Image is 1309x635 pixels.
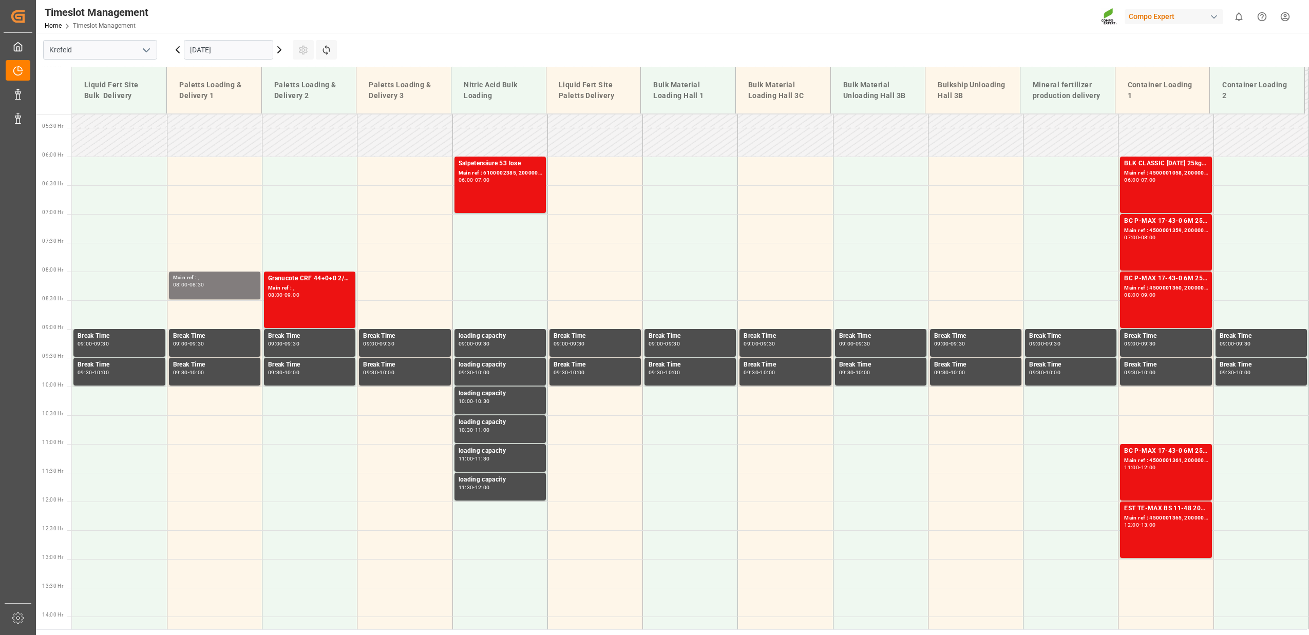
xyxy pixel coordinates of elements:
div: 09:00 [363,341,378,346]
div: 09:00 [173,341,188,346]
span: 13:30 Hr [42,583,63,589]
button: Compo Expert [1125,7,1227,26]
div: Mineral fertilizer production delivery [1029,75,1107,105]
div: 10:00 [760,370,775,375]
div: 07:00 [1141,178,1156,182]
div: 10:00 [459,399,473,403]
div: 09:30 [1124,370,1139,375]
div: Liquid Fert Site Bulk Delivery [80,75,158,105]
span: 09:00 Hr [42,324,63,330]
div: - [853,370,855,375]
div: - [473,370,475,375]
div: 11:30 [459,485,473,490]
div: 09:00 [744,341,758,346]
div: Container Loading 1 [1124,75,1202,105]
div: Bulk Material Loading Hall 3C [744,75,822,105]
div: 09:30 [189,341,204,346]
div: 09:30 [649,370,663,375]
div: Bulkship Unloading Hall 3B [934,75,1012,105]
div: Break Time [1029,331,1112,341]
div: 09:30 [760,341,775,346]
span: 14:00 Hr [42,612,63,618]
div: Container Loading 2 [1218,75,1296,105]
div: - [1139,178,1141,182]
div: 06:00 [1124,178,1139,182]
div: 09:30 [78,370,92,375]
div: 09:30 [268,370,283,375]
div: 09:00 [1029,341,1044,346]
div: Break Time [78,360,161,370]
div: BC P-MAX 17-43-0 6M 25 KG (x42) WW [1124,446,1207,456]
input: Type to search/select [43,40,157,60]
div: 08:00 [1141,235,1156,240]
div: 09:30 [570,341,585,346]
div: 07:00 [1124,235,1139,240]
div: 10:00 [856,370,870,375]
div: 09:30 [1046,341,1060,346]
div: - [283,370,284,375]
span: 06:30 Hr [42,181,63,186]
div: Paletts Loading & Delivery 2 [270,75,348,105]
div: loading capacity [459,446,542,456]
div: Break Time [268,360,351,370]
div: 08:30 [189,282,204,287]
div: 09:00 [1141,293,1156,297]
div: Compo Expert [1125,9,1223,24]
div: 10:30 [459,428,473,432]
div: loading capacity [459,417,542,428]
div: 09:30 [459,370,473,375]
div: - [568,341,570,346]
div: - [1139,465,1141,470]
div: 09:00 [78,341,92,346]
div: 09:30 [1236,341,1251,346]
div: Main ref : 6100002385, 2000001992 [459,169,542,178]
div: 09:00 [268,341,283,346]
div: Break Time [1220,331,1303,341]
div: 10:00 [94,370,109,375]
div: 09:30 [1141,341,1156,346]
div: Granucote CRF 44+0+0 2/3M, BB 910KG [268,274,351,284]
div: 09:00 [649,341,663,346]
div: Main ref : , [268,284,351,293]
div: 09:30 [94,341,109,346]
div: 10:00 [380,370,394,375]
div: BC P-MAX 17-43-0 6M 25 KG (x42) WW [1124,216,1207,226]
div: 11:30 [475,456,490,461]
div: 09:30 [554,370,568,375]
span: 12:30 Hr [42,526,63,531]
div: 09:30 [284,341,299,346]
button: open menu [138,42,154,58]
span: 06:00 Hr [42,152,63,158]
div: - [283,341,284,346]
div: Salpetersäure 53 lose [459,159,542,169]
div: Break Time [363,360,446,370]
div: - [473,178,475,182]
div: Break Time [839,331,922,341]
div: Break Time [744,331,827,341]
div: - [853,341,855,346]
div: 09:30 [1029,370,1044,375]
span: 10:30 Hr [42,411,63,416]
span: 08:30 Hr [42,296,63,301]
div: 09:30 [665,341,680,346]
div: Break Time [934,360,1017,370]
div: - [663,370,665,375]
div: 08:00 [173,282,188,287]
div: Break Time [839,360,922,370]
button: Help Center [1250,5,1274,28]
div: Break Time [1029,360,1112,370]
div: - [568,370,570,375]
div: 08:00 [1124,293,1139,297]
div: - [1234,370,1236,375]
div: 10:00 [189,370,204,375]
div: 13:00 [1141,523,1156,527]
div: 07:00 [475,178,490,182]
div: 10:30 [475,399,490,403]
span: 13:00 Hr [42,554,63,560]
div: Main ref : 4500001361, 2000001760 [1124,456,1207,465]
div: - [1044,341,1046,346]
div: - [1139,523,1141,527]
div: EST TE-MAX BS 11-48 20kg (x56) INT MTO [1124,504,1207,514]
div: Nitric Acid Bulk Loading [460,75,538,105]
div: - [473,456,475,461]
